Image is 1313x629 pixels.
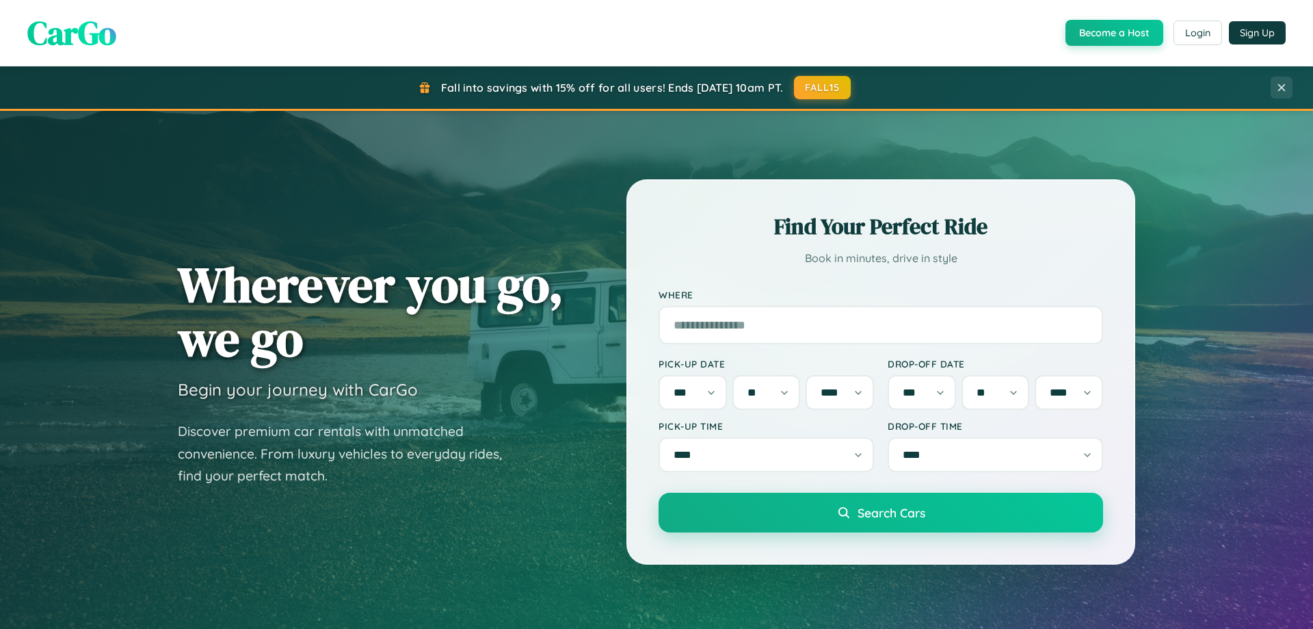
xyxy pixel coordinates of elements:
h3: Begin your journey with CarGo [178,379,418,400]
button: Search Cars [659,493,1103,532]
h2: Find Your Perfect Ride [659,211,1103,242]
button: Become a Host [1065,20,1163,46]
span: CarGo [27,10,116,55]
span: Search Cars [858,505,925,520]
button: FALL15 [794,76,851,99]
h1: Wherever you go, we go [178,257,563,365]
button: Login [1173,21,1222,45]
label: Pick-up Date [659,358,874,370]
p: Book in minutes, drive in style [659,248,1103,268]
p: Discover premium car rentals with unmatched convenience. From luxury vehicles to everyday rides, ... [178,420,520,487]
label: Pick-up Time [659,420,874,432]
span: Fall into savings with 15% off for all users! Ends [DATE] 10am PT. [441,81,784,94]
label: Drop-off Date [888,358,1103,370]
label: Where [659,289,1103,300]
button: Sign Up [1229,21,1286,44]
label: Drop-off Time [888,420,1103,432]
